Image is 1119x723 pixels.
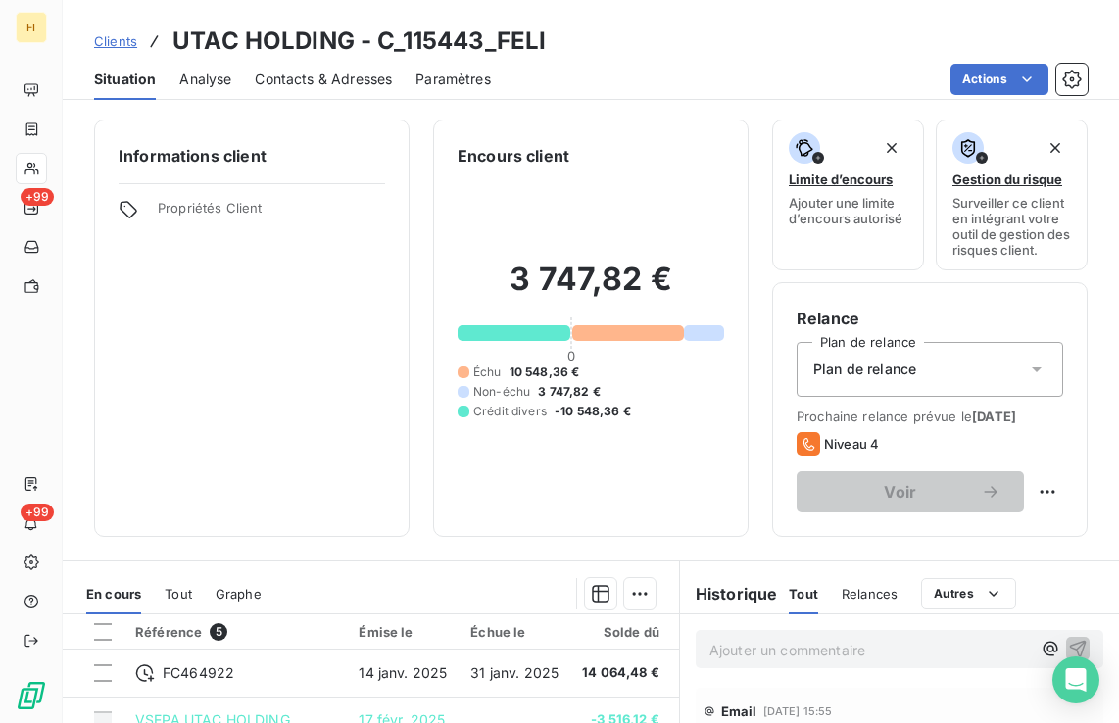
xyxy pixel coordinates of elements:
button: Limite d’encoursAjouter une limite d’encours autorisé [772,120,924,270]
span: Gestion du risque [952,171,1062,187]
h6: Encours client [458,144,569,168]
span: Paramètres [415,70,491,89]
span: [DATE] 15:55 [763,705,833,717]
div: Échue le [470,624,559,640]
span: Plan de relance [813,360,916,379]
span: Email [721,703,757,719]
span: 0 [567,348,575,363]
div: FI [16,12,47,43]
span: Limite d’encours [789,171,893,187]
span: 31 janv. 2025 [470,664,559,681]
span: Ajouter une limite d’encours autorisé [789,195,907,226]
span: [DATE] [972,409,1016,424]
div: Référence [135,623,335,641]
a: Clients [94,31,137,51]
span: 10 548,36 € [510,363,580,381]
span: Propriétés Client [158,200,385,227]
span: Surveiller ce client en intégrant votre outil de gestion des risques client. [952,195,1071,258]
h2: 3 747,82 € [458,260,724,318]
div: Open Intercom Messenger [1052,656,1099,703]
h6: Informations client [119,144,385,168]
img: Logo LeanPay [16,680,47,711]
h6: Relance [797,307,1063,330]
span: 14 064,48 € [582,663,659,683]
span: En cours [86,586,141,602]
span: Échu [473,363,502,381]
span: 5 [210,623,227,641]
div: Émise le [359,624,447,640]
span: +99 [21,188,54,206]
h6: Historique [680,582,778,605]
span: FC464922 [163,663,234,683]
h3: UTAC HOLDING - C_115443_FELI [172,24,546,59]
span: Non-échu [473,383,530,401]
button: Gestion du risqueSurveiller ce client en intégrant votre outil de gestion des risques client. [936,120,1088,270]
button: Actions [950,64,1048,95]
span: Analyse [179,70,231,89]
span: 3 747,82 € [538,383,601,401]
span: -10 548,36 € [555,403,631,420]
span: Crédit divers [473,403,547,420]
span: Situation [94,70,156,89]
div: Solde dû [582,624,659,640]
span: +99 [21,504,54,521]
span: 14 janv. 2025 [359,664,447,681]
span: Niveau 4 [824,436,879,452]
span: Contacts & Adresses [255,70,392,89]
span: Tout [789,586,818,602]
span: Graphe [216,586,262,602]
span: Clients [94,33,137,49]
span: Tout [165,586,192,602]
button: Autres [921,578,1016,609]
span: Relances [842,586,898,602]
button: Voir [797,471,1024,512]
span: Prochaine relance prévue le [797,409,1063,424]
span: Voir [820,484,981,500]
